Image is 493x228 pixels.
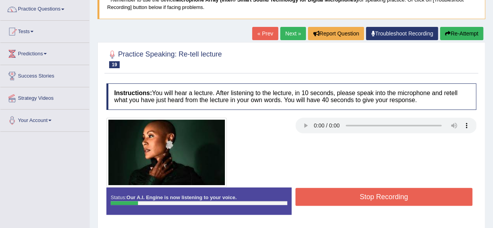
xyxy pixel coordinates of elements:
a: Tests [0,21,89,40]
strong: Our A.I. Engine is now listening to your voice. [126,194,237,200]
div: Status: [106,187,292,215]
b: Instructions: [114,90,152,96]
button: Re-Attempt [440,27,483,40]
button: Stop Recording [295,188,473,206]
a: « Prev [252,27,278,40]
a: Troubleshoot Recording [366,27,438,40]
a: Strategy Videos [0,87,89,107]
a: Your Account [0,110,89,129]
span: 19 [109,61,120,68]
a: Success Stories [0,65,89,85]
a: Next » [280,27,306,40]
h2: Practice Speaking: Re-tell lecture [106,49,222,68]
button: Report Question [308,27,364,40]
a: Predictions [0,43,89,62]
h4: You will hear a lecture. After listening to the lecture, in 10 seconds, please speak into the mic... [106,83,476,110]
